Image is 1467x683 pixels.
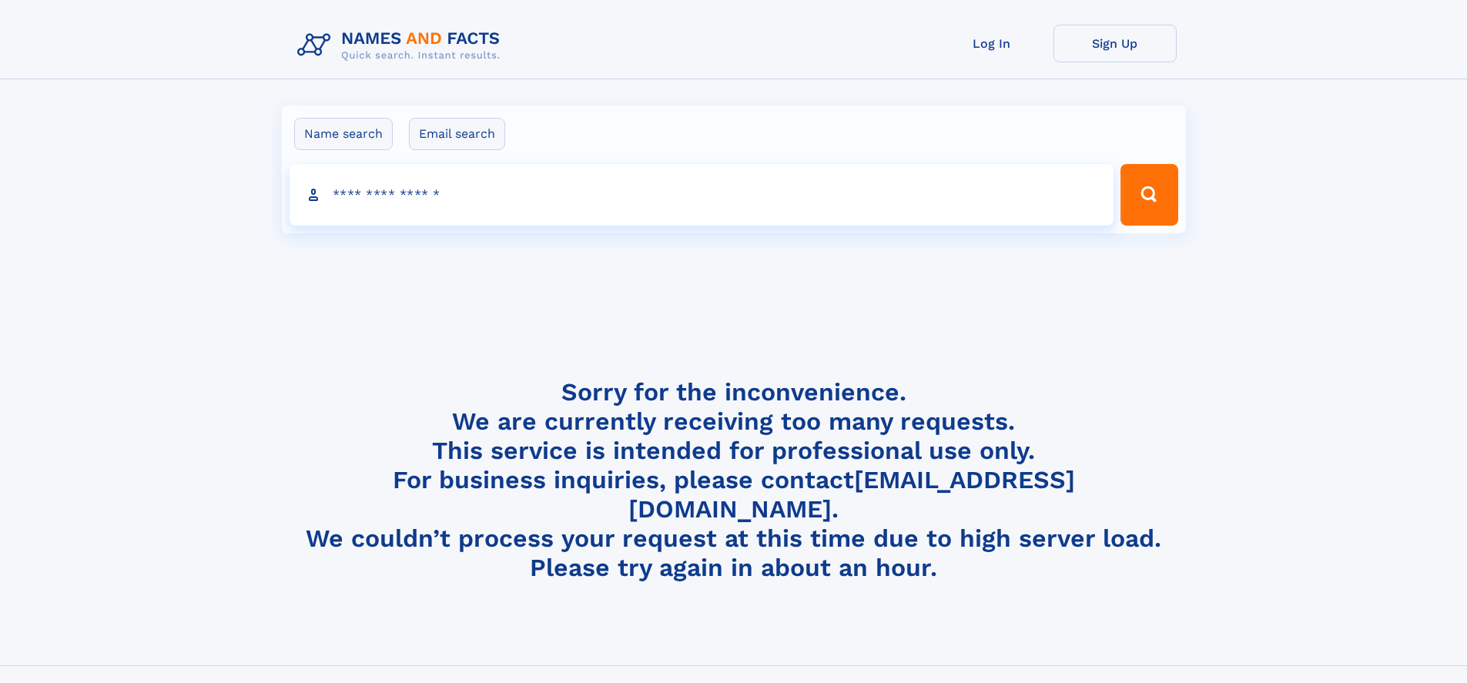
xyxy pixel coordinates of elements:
[1120,164,1177,226] button: Search Button
[409,118,505,150] label: Email search
[291,377,1177,583] h4: Sorry for the inconvenience. We are currently receiving too many requests. This service is intend...
[930,25,1053,62] a: Log In
[294,118,393,150] label: Name search
[628,465,1075,524] a: [EMAIL_ADDRESS][DOMAIN_NAME]
[290,164,1114,226] input: search input
[291,25,513,66] img: Logo Names and Facts
[1053,25,1177,62] a: Sign Up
